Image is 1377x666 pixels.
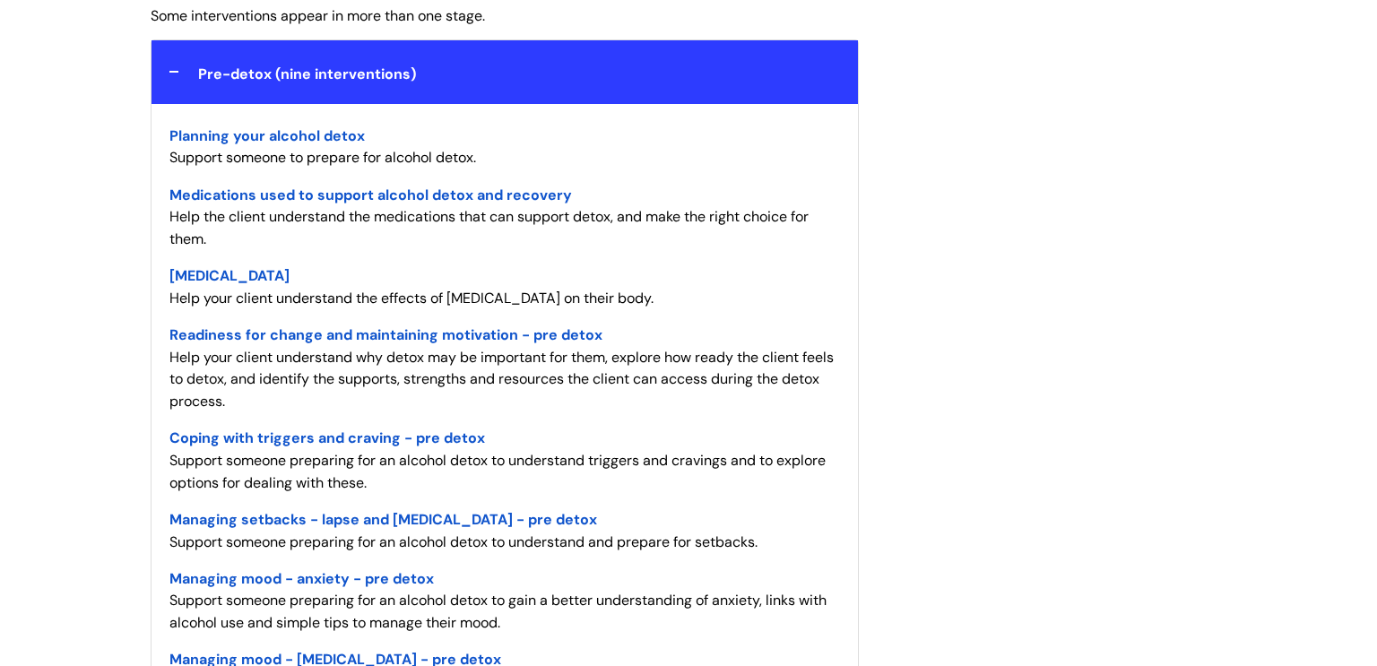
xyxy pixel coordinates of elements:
a: Readiness for change and maintaining motivation - pre detox [169,319,602,346]
span: Help your client understand the effects of [MEDICAL_DATA] on their body. [169,289,654,307]
span: Readiness for change and maintaining motivation - pre detox [169,325,602,344]
a: Planning your alcohol detox [169,120,365,147]
a: Coping with triggers and craving - pre detox [169,422,485,449]
span: - [365,126,373,145]
span: Medications used to support alcohol detox and recovery [169,186,572,204]
span: Support someone preparing for an alcohol detox to understand and prepare for setbacks. [169,532,758,551]
span: [MEDICAL_DATA] [169,266,290,285]
span: Some interventions appear in more than one stage. [151,6,485,25]
span: Support someone to prepare for alcohol detox. [169,148,476,167]
span: Coping with triggers and craving - pre detox [169,428,485,447]
span: Planning your alcohol detox [169,126,365,145]
span: Help your client understand why detox may be important for them, explore how ready the client fee... [169,348,834,411]
span: Managing mood - anxiety - pre detox [169,569,434,588]
span: Support someone preparing for an alcohol detox to understand triggers and cravings and to explore... [169,451,826,492]
span: Support someone preparing for an alcohol detox to gain a better understanding of anxiety, links w... [169,591,827,632]
a: [MEDICAL_DATA] [169,260,290,287]
a: Medications used to support alcohol detox and recovery [169,179,572,206]
a: Managing setbacks - lapse and [MEDICAL_DATA] - pre detox [169,504,597,531]
span: Managing setbacks - lapse and [MEDICAL_DATA] - pre detox [169,510,597,529]
span: Help the client understand the medications that can support detox, and make the right choice for ... [169,207,809,248]
span: Pre-detox (nine interventions) [198,65,416,83]
a: Managing mood - anxiety - pre detox [169,563,434,590]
